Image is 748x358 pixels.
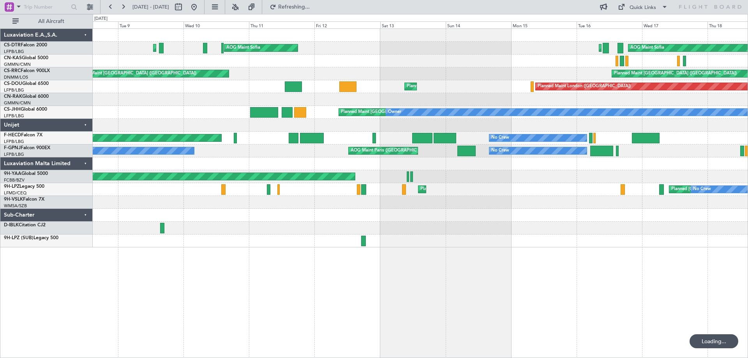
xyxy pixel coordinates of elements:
span: All Aircraft [20,19,82,24]
div: Mon 15 [511,21,577,28]
span: [DATE] - [DATE] [132,4,169,11]
a: CN-KASGlobal 5000 [4,56,48,60]
div: AOG Maint Paris ([GEOGRAPHIC_DATA]) [351,145,432,157]
button: Refreshing... [266,1,313,13]
a: GMMN/CMN [4,62,31,67]
a: CS-DOUGlobal 6500 [4,81,49,86]
div: Planned Maint [GEOGRAPHIC_DATA] ([GEOGRAPHIC_DATA]) [341,106,464,118]
div: Wed 10 [183,21,249,28]
div: Thu 11 [249,21,314,28]
a: FCBB/BZV [4,177,25,183]
div: Planned Maint London ([GEOGRAPHIC_DATA]) [538,81,631,92]
a: LFPB/LBG [4,87,24,93]
div: Fri 12 [314,21,380,28]
div: No Crew [491,145,509,157]
a: LFPB/LBG [4,113,24,119]
a: F-GPNJFalcon 900EX [4,146,50,150]
div: AOG Maint Sofia [226,42,260,54]
a: WMSA/SZB [4,203,27,209]
span: D-IBLK [4,223,19,227]
span: Refreshing... [278,4,310,10]
a: LFPB/LBG [4,152,24,157]
div: Owner [388,106,401,118]
div: Sat 13 [380,21,446,28]
span: F-GPNJ [4,146,21,150]
a: 9H-YAAGlobal 5000 [4,171,48,176]
span: 9H-LPZ [4,184,19,189]
div: Planned Maint [GEOGRAPHIC_DATA] ([GEOGRAPHIC_DATA]) [407,81,529,92]
a: LFMD/CEQ [4,190,26,196]
span: 9H-VSLK [4,197,23,202]
div: Planned Maint Sofia [601,42,641,54]
div: [DATE] [94,16,108,22]
div: Quick Links [630,4,656,12]
span: CS-DOU [4,81,22,86]
a: CS-RRCFalcon 900LX [4,69,50,73]
button: Quick Links [614,1,672,13]
a: GMMN/CMN [4,100,31,106]
span: 9H-YAA [4,171,21,176]
input: Trip Number [24,1,69,13]
a: LFPB/LBG [4,139,24,145]
a: D-IBLKCitation CJ2 [4,223,46,227]
a: 9H-VSLKFalcon 7X [4,197,44,202]
div: Wed 17 [642,21,707,28]
div: No Crew [693,183,711,195]
button: All Aircraft [9,15,85,28]
span: CS-JHH [4,107,21,112]
div: Planned Maint [GEOGRAPHIC_DATA] ([GEOGRAPHIC_DATA]) [614,68,737,79]
a: 9H-LPZLegacy 500 [4,184,44,189]
span: CS-RRC [4,69,21,73]
a: CN-RAKGlobal 6000 [4,94,49,99]
a: DNMM/LOS [4,74,28,80]
a: LFPB/LBG [4,49,24,55]
div: Loading... [690,334,738,348]
a: F-HECDFalcon 7X [4,133,42,138]
a: 9H-LPZ (SUB)Legacy 500 [4,236,58,240]
a: CS-JHHGlobal 6000 [4,107,47,112]
span: F-HECD [4,133,21,138]
span: CN-RAK [4,94,22,99]
div: Planned Maint [GEOGRAPHIC_DATA] ([GEOGRAPHIC_DATA]) [74,68,196,79]
span: CN-KAS [4,56,22,60]
div: Planned Maint Cannes ([GEOGRAPHIC_DATA]) [420,183,513,195]
div: Sun 14 [446,21,511,28]
span: 9H-LPZ (SUB) [4,236,34,240]
a: CS-DTRFalcon 2000 [4,43,47,48]
div: Tue 16 [577,21,642,28]
div: AOG Maint Sofia [630,42,664,54]
span: CS-DTR [4,43,21,48]
div: Tue 9 [118,21,183,28]
div: Planned Maint Mugla ([GEOGRAPHIC_DATA]) [155,42,246,54]
div: No Crew [491,132,509,144]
